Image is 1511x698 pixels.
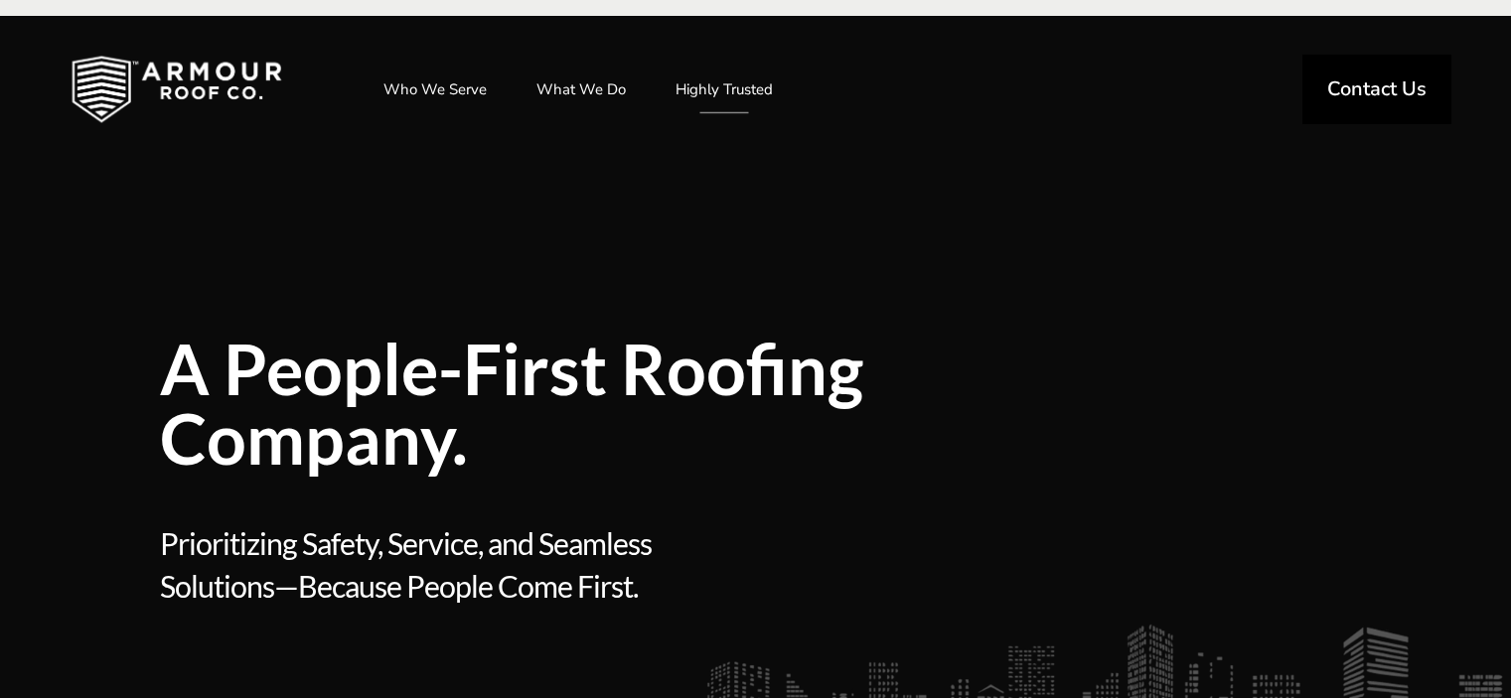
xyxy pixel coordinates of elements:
[1302,55,1451,124] a: Contact Us
[517,65,646,114] a: What We Do
[656,65,793,114] a: Highly Trusted
[160,334,1044,473] span: A People-First Roofing Company.
[40,40,314,139] img: Industrial and Commercial Roofing Company | Armour Roof Co.
[364,65,507,114] a: Who We Serve
[1327,79,1427,99] span: Contact Us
